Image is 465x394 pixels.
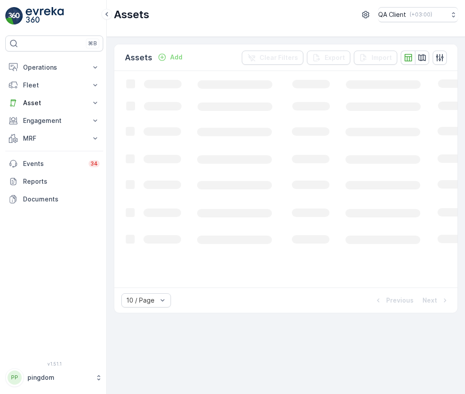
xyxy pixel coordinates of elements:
[410,11,432,18] p: ( +03:00 )
[5,76,103,94] button: Fleet
[8,370,22,385] div: PP
[325,53,345,62] p: Export
[422,296,437,305] p: Next
[242,51,303,65] button: Clear Filters
[23,63,85,72] p: Operations
[5,130,103,147] button: MRF
[5,155,103,173] a: Events34
[27,373,91,382] p: pingdom
[154,52,186,63] button: Add
[23,116,85,125] p: Engagement
[378,7,458,22] button: QA Client(+03:00)
[354,51,397,65] button: Import
[5,361,103,366] span: v 1.51.1
[23,159,83,168] p: Events
[90,160,98,167] p: 34
[23,134,85,143] p: MRF
[5,368,103,387] button: PPpingdom
[88,40,97,47] p: ⌘B
[373,295,415,306] button: Previous
[260,53,298,62] p: Clear Filters
[23,195,100,204] p: Documents
[125,51,152,64] p: Assets
[5,112,103,130] button: Engagement
[170,53,182,62] p: Add
[114,8,149,22] p: Assets
[23,177,100,186] p: Reports
[372,53,392,62] p: Import
[378,10,406,19] p: QA Client
[23,81,85,90] p: Fleet
[26,7,64,25] img: logo_light-DOdMpM7g.png
[386,296,414,305] p: Previous
[5,59,103,76] button: Operations
[23,98,85,107] p: Asset
[5,94,103,112] button: Asset
[5,190,103,208] a: Documents
[5,7,23,25] img: logo
[307,51,350,65] button: Export
[422,295,450,306] button: Next
[5,173,103,190] a: Reports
